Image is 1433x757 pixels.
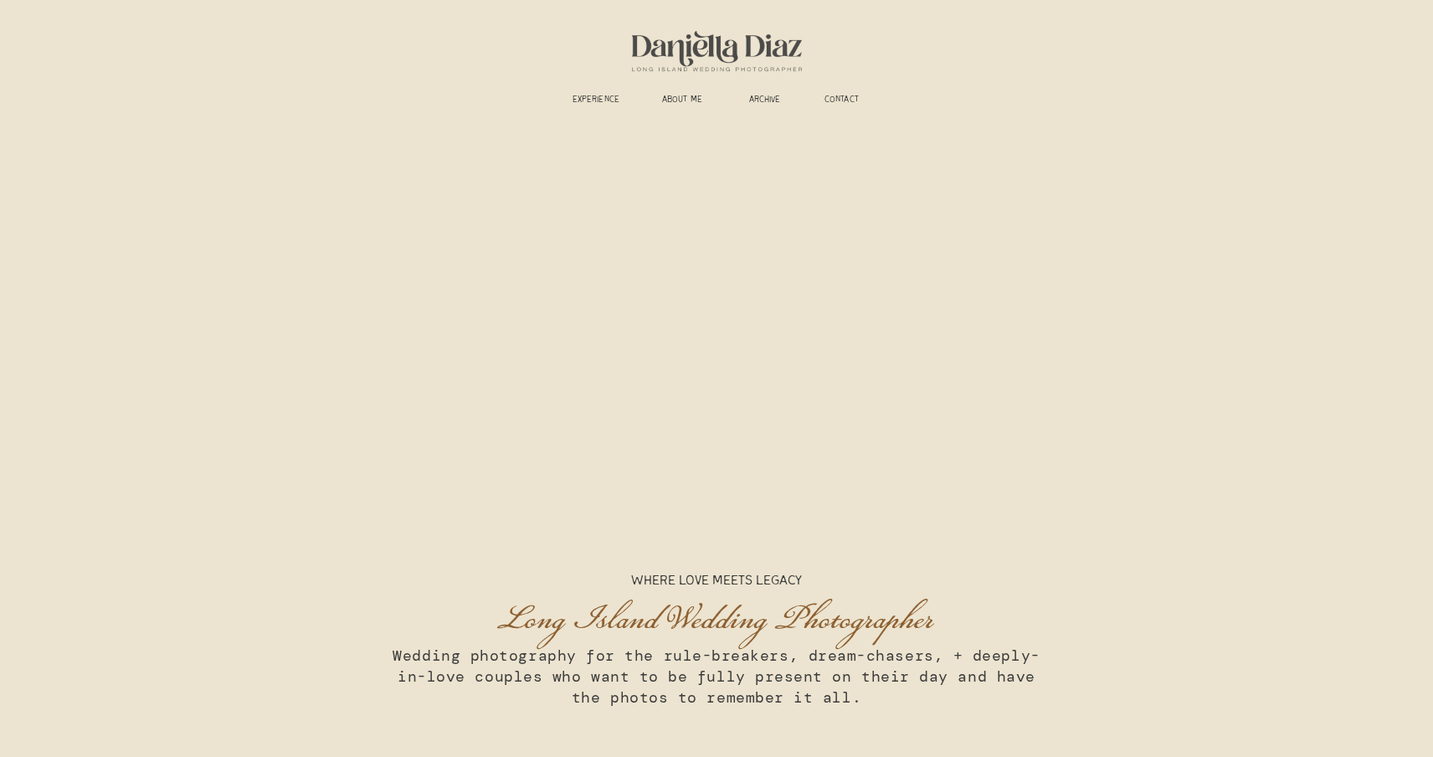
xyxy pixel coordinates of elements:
[651,95,713,107] a: ABOUT ME
[815,95,868,107] a: CONTACT
[738,95,791,107] a: ARCHIVE
[565,95,627,107] a: experience
[591,573,842,591] p: Where Love Meets Legacy
[394,597,1039,635] h1: Long Island Wedding Photographer
[380,646,1053,710] h3: Wedding photography for the rule-breakers, dream-chasers, + deeply-in-love couples who want to be...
